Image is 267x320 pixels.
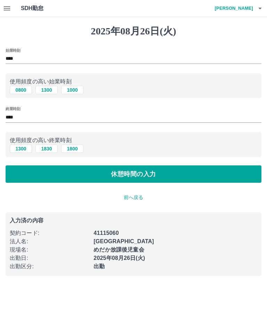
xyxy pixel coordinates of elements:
[10,237,89,246] p: 法人名 :
[10,254,89,262] p: 出勤日 :
[6,165,261,183] button: 休憩時間の入力
[10,145,32,153] button: 1300
[10,136,257,145] p: 使用頻度の高い終業時刻
[10,229,89,237] p: 契約コード :
[6,25,261,37] h1: 2025年08月26日(火)
[94,263,105,269] b: 出勤
[94,255,145,261] b: 2025年08月26日(火)
[35,145,58,153] button: 1830
[10,218,257,223] p: 入力済の内容
[94,238,154,244] b: [GEOGRAPHIC_DATA]
[6,194,261,201] p: 前へ戻る
[10,77,257,86] p: 使用頻度の高い始業時刻
[94,230,119,236] b: 41115060
[35,86,58,94] button: 1300
[10,246,89,254] p: 現場名 :
[61,86,83,94] button: 1000
[61,145,83,153] button: 1800
[6,48,20,53] label: 始業時刻
[94,247,144,253] b: めだか放課後児童会
[10,262,89,271] p: 出勤区分 :
[6,106,20,112] label: 終業時刻
[10,86,32,94] button: 0800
